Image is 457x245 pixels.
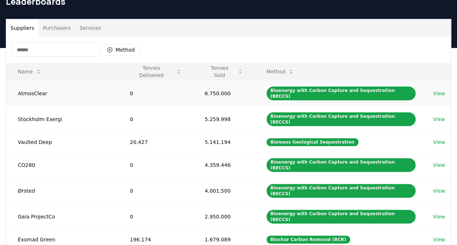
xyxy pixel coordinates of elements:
td: 0 [118,106,193,132]
a: View [433,161,445,169]
td: 2.950.000 [193,204,255,229]
td: Vaulted Deep [6,132,118,152]
td: Ørsted [6,178,118,204]
button: Purchasers [39,19,75,37]
button: Tonnes Delivered [124,64,187,79]
button: Method [102,44,140,56]
td: 0 [118,204,193,229]
td: 4.359.446 [193,152,255,178]
button: Name [12,64,47,79]
div: Bioenergy with Carbon Capture and Sequestration (BECCS) [266,210,416,224]
a: View [433,213,445,220]
a: View [433,116,445,123]
div: Biomass Geological Sequestration [266,138,358,146]
td: 5.141.194 [193,132,255,152]
td: 0 [118,178,193,204]
button: Suppliers [6,19,39,37]
a: View [433,236,445,243]
button: Tonnes Sold [199,64,249,79]
td: 20.427 [118,132,193,152]
button: Method [261,64,300,79]
td: Gaia ProjectCo [6,204,118,229]
a: View [433,138,445,146]
td: 4.001.500 [193,178,255,204]
div: Bioenergy with Carbon Capture and Sequestration (BECCS) [266,158,416,172]
td: 0 [118,80,193,106]
div: Biochar Carbon Removal (BCR) [266,236,350,244]
td: Stockholm Exergi [6,106,118,132]
td: 0 [118,152,193,178]
button: Services [75,19,105,37]
div: Bioenergy with Carbon Capture and Sequestration (BECCS) [266,112,416,126]
div: Bioenergy with Carbon Capture and Sequestration (BECCS) [266,87,416,100]
div: Bioenergy with Carbon Capture and Sequestration (BECCS) [266,184,416,198]
td: AtmosClear [6,80,118,106]
td: 6.750.000 [193,80,255,106]
a: View [433,90,445,97]
td: 5.259.998 [193,106,255,132]
td: CO280 [6,152,118,178]
a: View [433,187,445,194]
